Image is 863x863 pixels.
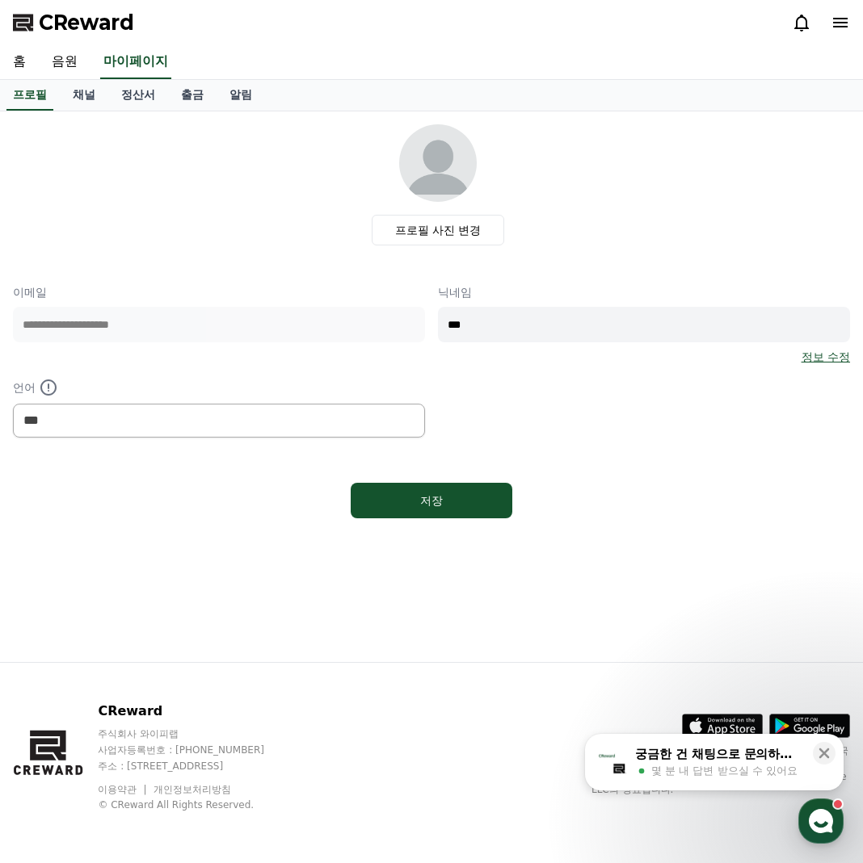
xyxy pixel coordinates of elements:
a: 출금 [168,80,217,111]
span: CReward [39,10,134,36]
p: 사업자등록번호 : [PHONE_NUMBER] [98,744,295,756]
a: 알림 [217,80,265,111]
p: 주식회사 와이피랩 [98,727,295,740]
label: 프로필 사진 변경 [372,215,505,245]
div: 저장 [383,492,480,509]
p: CReward [98,702,295,721]
a: CReward [13,10,134,36]
button: 저장 [351,483,512,518]
a: 음원 [39,45,91,79]
p: 닉네임 [438,284,850,300]
p: 주소 : [STREET_ADDRESS] [98,760,295,773]
a: 개인정보처리방침 [154,784,231,795]
a: 정보 수정 [802,349,850,365]
p: 언어 [13,378,425,397]
a: 프로필 [6,80,53,111]
p: 이메일 [13,284,425,300]
a: 정산서 [108,80,168,111]
a: 채널 [60,80,108,111]
p: © CReward All Rights Reserved. [98,798,295,811]
img: profile_image [399,124,477,202]
a: 마이페이지 [100,45,171,79]
a: 이용약관 [98,784,149,795]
